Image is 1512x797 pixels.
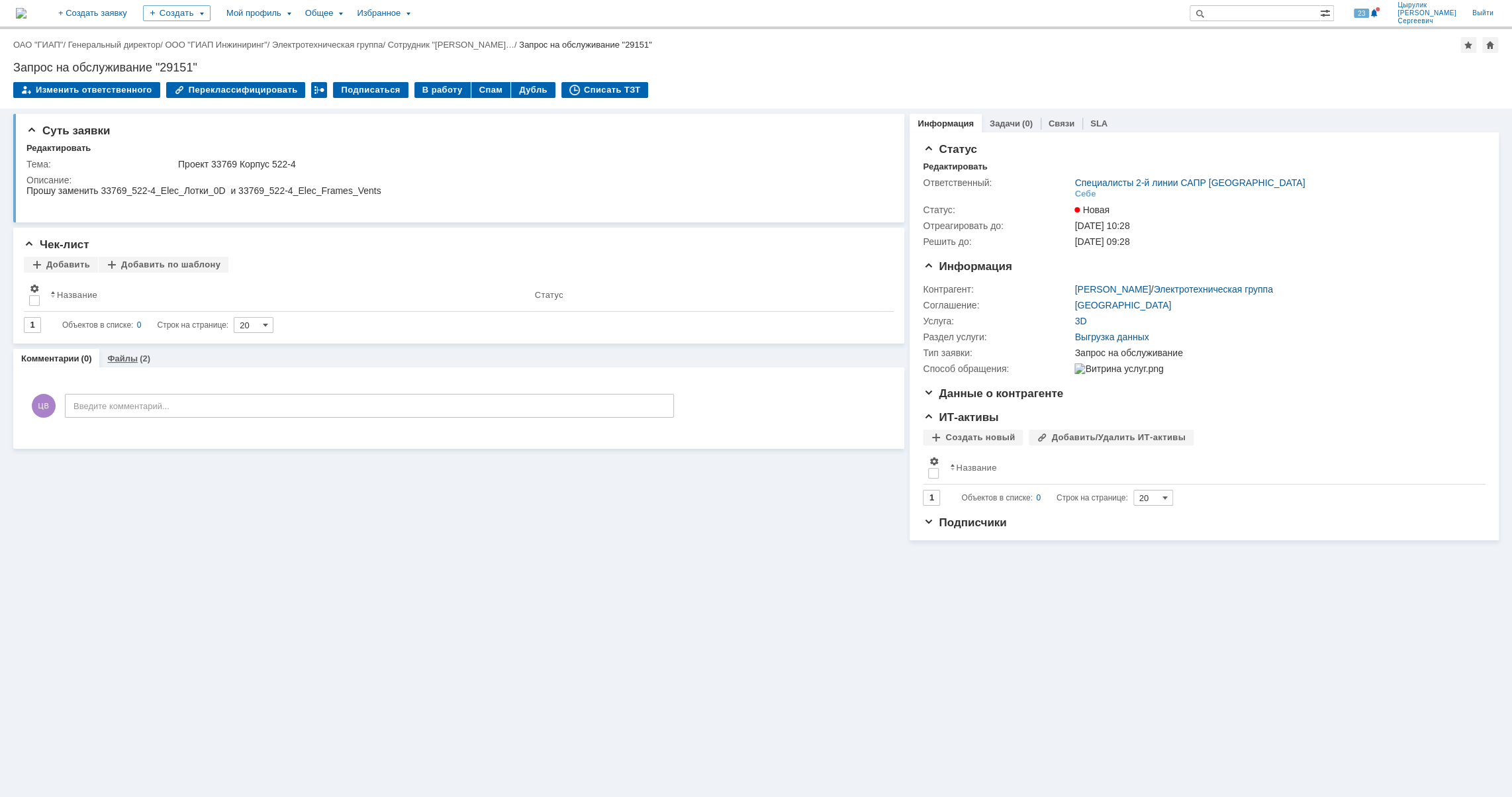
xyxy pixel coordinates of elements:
[923,363,1072,374] div: Способ обращения:
[165,40,267,50] a: ООО "ГИАП Инжиниринг"
[1320,6,1333,19] span: Расширенный поиск
[928,456,939,467] span: Настройки
[26,175,885,185] div: Описание:
[16,8,26,19] a: Перейти на домашнюю страницу
[1153,284,1272,295] a: Электротехническая группа
[961,493,1032,502] span: Объектов в списке:
[956,463,996,473] div: Название
[1074,348,1477,358] div: Запрос на обслуживание
[32,394,56,418] span: ЦВ
[388,40,514,50] a: Сотрудник "[PERSON_NAME]…
[143,5,211,21] div: Создать
[26,143,91,154] div: Редактировать
[923,143,976,156] span: Статус
[923,387,1063,400] span: Данные о контрагенте
[1397,17,1456,25] span: Сергеевич
[1397,9,1456,17] span: [PERSON_NAME]
[519,40,652,50] div: Запрос на обслуживание "29151"
[923,411,998,424] span: ИТ-активы
[45,278,530,312] th: Название
[944,451,1475,485] th: Название
[21,353,79,363] a: Комментарии
[272,40,383,50] a: Электротехническая группа
[68,40,165,50] div: /
[923,162,987,172] div: Редактировать
[1074,236,1129,247] span: [DATE] 09:28
[1074,300,1171,310] a: [GEOGRAPHIC_DATA]
[26,159,175,169] div: Тема:
[107,353,138,363] a: Файлы
[923,220,1072,231] div: Отреагировать до:
[1049,118,1074,128] a: Связи
[29,283,40,294] span: Настройки
[923,516,1006,529] span: Подписчики
[26,124,110,137] span: Суть заявки
[1460,37,1476,53] div: Добавить в избранное
[178,159,882,169] div: Проект 33769 Корпус 522-4
[923,284,1072,295] div: Контрагент:
[923,300,1072,310] div: Соглашение:
[1074,284,1272,295] div: /
[140,353,150,363] div: (2)
[1074,363,1163,374] img: Витрина услуг.png
[13,61,1499,74] div: Запрос на обслуживание "29151"
[1074,316,1086,326] a: 3D
[165,40,272,50] div: /
[918,118,973,128] a: Информация
[68,40,160,50] a: Генеральный директор
[923,260,1012,273] span: Информация
[1074,220,1129,231] span: [DATE] 10:28
[1074,332,1149,342] a: Выгрузка данных
[57,290,97,300] div: Название
[81,353,92,363] div: (0)
[1074,189,1096,199] div: Себе
[961,490,1127,506] i: Строк на странице:
[1354,9,1369,18] span: 23
[1074,205,1110,215] span: Новая
[1397,1,1456,9] span: Цырулик
[1482,37,1498,53] div: Сделать домашней страницей
[990,118,1020,128] a: Задачи
[62,317,228,333] i: Строк на странице:
[16,8,26,19] img: logo
[923,236,1072,247] div: Решить до:
[1022,118,1033,128] div: (0)
[535,290,563,300] div: Статус
[923,332,1072,342] div: Раздел услуги:
[272,40,388,50] div: /
[62,320,133,330] span: Объектов в списке:
[1074,284,1151,295] a: [PERSON_NAME]
[923,177,1072,188] div: Ответственный:
[530,278,884,312] th: Статус
[1074,177,1305,188] a: Специалисты 2-й линии САПР [GEOGRAPHIC_DATA]
[1036,490,1041,506] div: 0
[923,316,1072,326] div: Услуга:
[137,317,142,333] div: 0
[311,82,327,98] div: Работа с массовостью
[1090,118,1108,128] a: SLA
[923,348,1072,358] div: Тип заявки:
[923,205,1072,215] div: Статус:
[13,40,63,50] a: ОАО "ГИАП"
[388,40,520,50] div: /
[13,40,68,50] div: /
[24,238,89,251] span: Чек-лист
